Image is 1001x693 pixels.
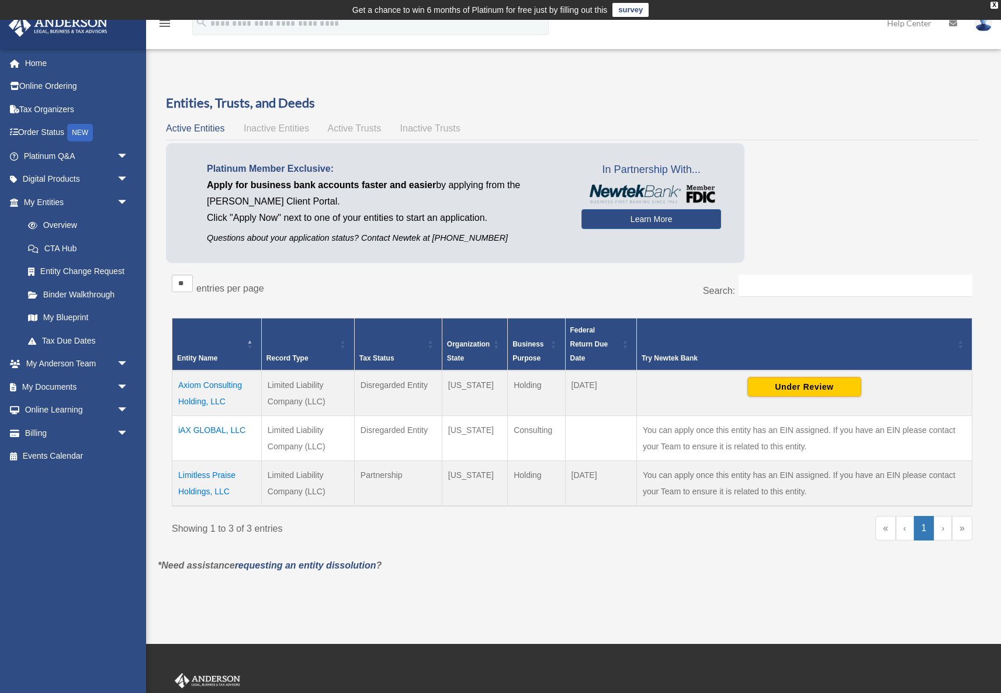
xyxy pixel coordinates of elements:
[244,123,309,133] span: Inactive Entities
[636,318,972,370] th: Try Newtek Bank : Activate to sort
[442,370,507,416] td: [US_STATE]
[261,460,354,506] td: Limited Liability Company (LLC)
[158,560,382,570] em: *Need assistance ?
[117,144,140,168] span: arrow_drop_down
[8,121,146,145] a: Order StatusNEW
[207,210,564,226] p: Click "Apply Now" next to one of your entities to start an application.
[172,318,262,370] th: Entity Name: Activate to invert sorting
[166,123,224,133] span: Active Entities
[117,168,140,192] span: arrow_drop_down
[207,177,564,210] p: by applying from the [PERSON_NAME] Client Portal.
[400,123,460,133] span: Inactive Trusts
[207,180,436,190] span: Apply for business bank accounts faster and easier
[235,560,376,570] a: requesting an entity dissolution
[8,75,146,98] a: Online Ordering
[587,185,715,203] img: NewtekBankLogoSM.png
[195,16,208,29] i: search
[570,326,608,362] span: Federal Return Due Date
[642,351,954,365] div: Try Newtek Bank
[354,318,442,370] th: Tax Status: Activate to sort
[117,190,140,214] span: arrow_drop_down
[875,516,896,540] a: First
[261,370,354,416] td: Limited Liability Company (LLC)
[8,375,146,399] a: My Documentsarrow_drop_down
[442,460,507,506] td: [US_STATE]
[172,460,262,506] td: Limitless Praise Holdings, LLC
[508,370,565,416] td: Holding
[636,415,972,460] td: You can apply once this entity has an EIN assigned. If you have an EIN please contact your Team t...
[508,415,565,460] td: Consulting
[442,318,507,370] th: Organization State: Activate to sort
[16,237,140,260] a: CTA Hub
[261,318,354,370] th: Record Type: Activate to sort
[172,673,243,688] img: Anderson Advisors Platinum Portal
[8,421,146,445] a: Billingarrow_drop_down
[703,286,735,296] label: Search:
[8,190,140,214] a: My Entitiesarrow_drop_down
[447,340,490,362] span: Organization State
[8,144,146,168] a: Platinum Q&Aarrow_drop_down
[508,318,565,370] th: Business Purpose: Activate to sort
[158,20,172,30] a: menu
[512,340,543,362] span: Business Purpose
[117,421,140,445] span: arrow_drop_down
[67,124,93,141] div: NEW
[914,516,934,540] a: 1
[177,354,217,362] span: Entity Name
[172,415,262,460] td: iAX GLOBAL, LLC
[117,399,140,422] span: arrow_drop_down
[565,460,636,506] td: [DATE]
[196,283,264,293] label: entries per page
[16,260,140,283] a: Entity Change Request
[117,375,140,399] span: arrow_drop_down
[565,318,636,370] th: Federal Return Due Date: Activate to sort
[207,161,564,177] p: Platinum Member Exclusive:
[565,370,636,416] td: [DATE]
[508,460,565,506] td: Holding
[8,168,146,191] a: Digital Productsarrow_drop_down
[117,352,140,376] span: arrow_drop_down
[975,15,992,32] img: User Pic
[328,123,382,133] span: Active Trusts
[5,14,111,37] img: Anderson Advisors Platinum Portal
[261,415,354,460] td: Limited Liability Company (LLC)
[990,2,998,9] div: close
[354,370,442,416] td: Disregarded Entity
[8,98,146,121] a: Tax Organizers
[158,16,172,30] i: menu
[952,516,972,540] a: Last
[8,445,146,468] a: Events Calendar
[581,161,721,179] span: In Partnership With...
[581,209,721,229] a: Learn More
[612,3,649,17] a: survey
[172,370,262,416] td: Axiom Consulting Holding, LLC
[16,306,140,330] a: My Blueprint
[8,51,146,75] a: Home
[636,460,972,506] td: You can apply once this entity has an EIN assigned. If you have an EIN please contact your Team t...
[354,460,442,506] td: Partnership
[8,352,146,376] a: My Anderson Teamarrow_drop_down
[352,3,608,17] div: Get a chance to win 6 months of Platinum for free just by filling out this
[934,516,952,540] a: Next
[354,415,442,460] td: Disregarded Entity
[166,94,978,112] h3: Entities, Trusts, and Deeds
[207,231,564,245] p: Questions about your application status? Contact Newtek at [PHONE_NUMBER]
[8,399,146,422] a: Online Learningarrow_drop_down
[16,214,134,237] a: Overview
[442,415,507,460] td: [US_STATE]
[747,377,861,397] button: Under Review
[359,354,394,362] span: Tax Status
[16,329,140,352] a: Tax Due Dates
[172,516,563,537] div: Showing 1 to 3 of 3 entries
[266,354,309,362] span: Record Type
[896,516,914,540] a: Previous
[16,283,140,306] a: Binder Walkthrough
